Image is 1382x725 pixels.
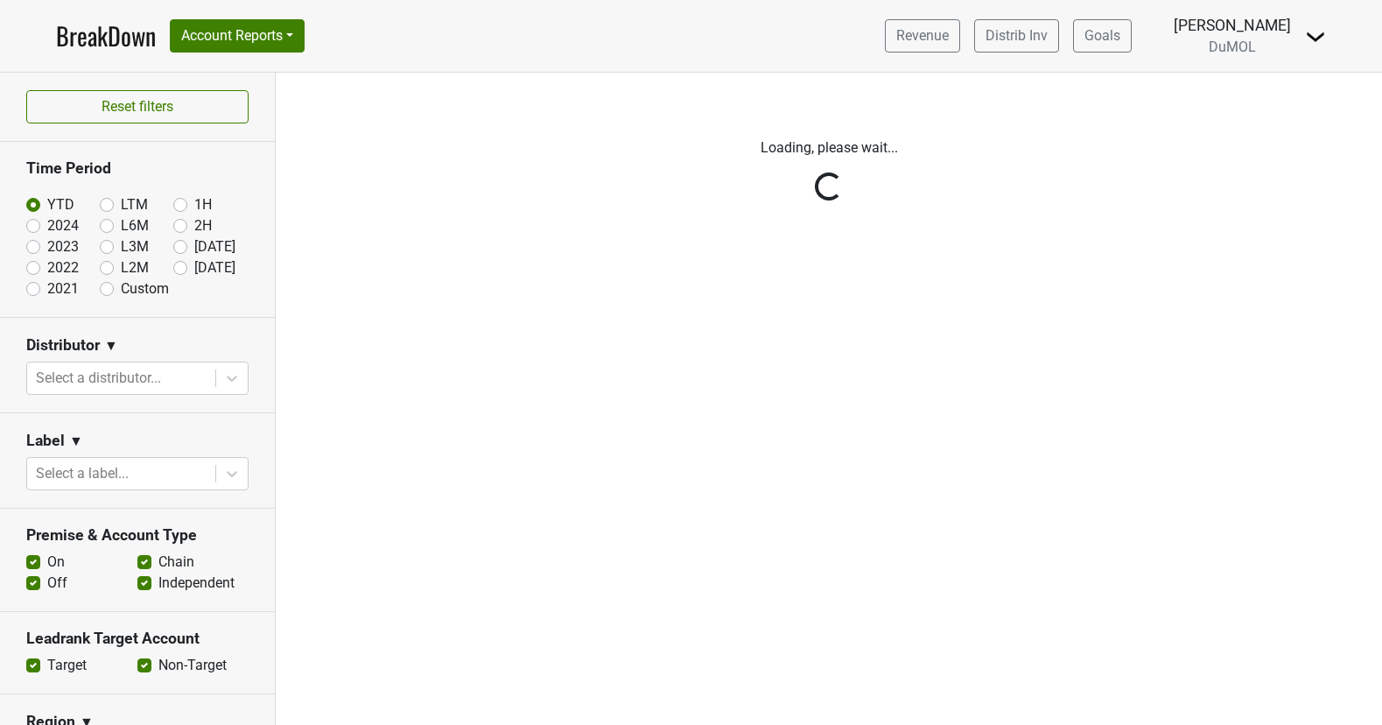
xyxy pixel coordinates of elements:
span: DuMOL [1209,39,1256,55]
a: Revenue [885,19,960,53]
a: Distrib Inv [974,19,1059,53]
a: Goals [1073,19,1132,53]
p: Loading, please wait... [343,137,1315,158]
button: Account Reports [170,19,305,53]
div: [PERSON_NAME] [1174,14,1291,37]
a: BreakDown [56,18,156,54]
img: Dropdown Menu [1305,26,1326,47]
